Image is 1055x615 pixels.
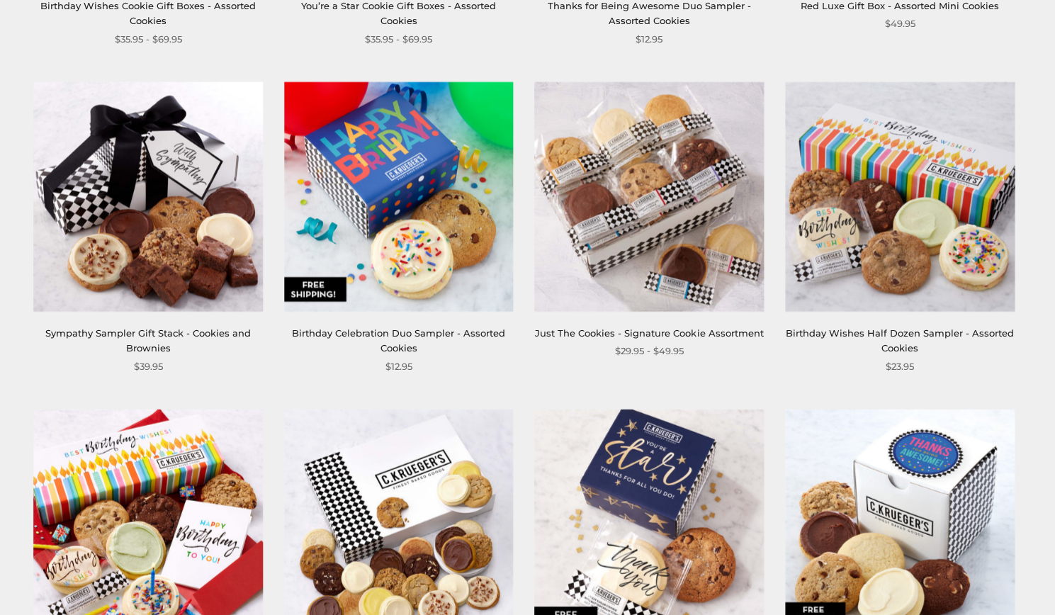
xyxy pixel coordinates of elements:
[786,327,1014,354] a: Birthday Wishes Half Dozen Sampler - Assorted Cookies
[134,359,163,374] span: $39.95
[45,327,251,354] a: Sympathy Sampler Gift Stack - Cookies and Brownies
[615,344,684,359] span: $29.95 - $49.95
[33,82,263,312] img: Sympathy Sampler Gift Stack - Cookies and Brownies
[884,16,915,31] span: $49.95
[385,359,412,374] span: $12.95
[292,327,505,354] a: Birthday Celebration Duo Sampler - Assorted Cookies
[534,82,764,312] img: Just The Cookies - Signature Cookie Assortment
[284,82,514,312] img: Birthday Celebration Duo Sampler - Assorted Cookies
[115,32,182,47] span: $35.95 - $69.95
[886,359,914,374] span: $23.95
[11,561,147,604] iframe: Sign Up via Text for Offers
[535,327,763,339] a: Just The Cookies - Signature Cookie Assortment
[636,32,662,47] span: $12.95
[785,82,1015,312] img: Birthday Wishes Half Dozen Sampler - Assorted Cookies
[365,32,432,47] span: $35.95 - $69.95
